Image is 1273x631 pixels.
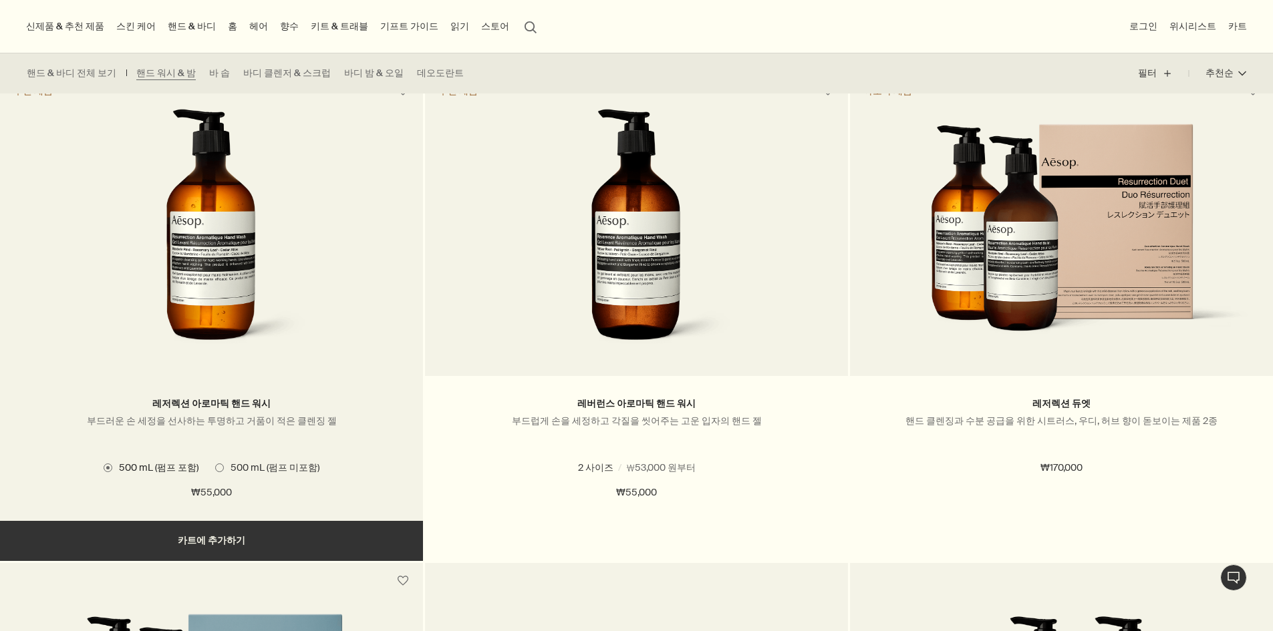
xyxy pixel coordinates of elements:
a: 핸드 & 바디 전체 보기 [27,67,116,80]
a: 바 솝 [209,67,230,80]
span: ₩55,000 [191,485,232,501]
a: 핸드 워시 & 밤 [136,67,196,80]
span: 500 mL (펌프 포함) [537,461,623,474]
a: 향수 [277,17,301,35]
button: 카트 [1226,17,1250,35]
span: 500 mL (펌프 포함) [112,461,198,474]
img: Reverence Aromatique Hand Wash with pump [537,109,736,356]
button: 스토어 [478,17,512,35]
button: 필터 [1138,57,1189,89]
img: Resurrection Duet in outer carton [870,124,1253,356]
a: 데오도란트 [417,67,464,80]
a: 키트 & 트래블 [308,17,371,35]
a: Resurrection Duet in outer carton [850,109,1273,376]
a: 헤어 [247,17,271,35]
button: 신제품 & 추천 제품 [23,17,107,35]
p: 부드럽게 손을 세정하고 각질을 씻어주는 고운 입자의 핸드 젤 [445,415,828,427]
button: 1:1 채팅 상담 [1220,564,1247,591]
span: 500 mL (펌프 미포함) [649,461,744,474]
a: 읽기 [448,17,472,35]
button: 로그인 [1127,17,1160,35]
button: 추천순 [1189,57,1246,89]
a: 핸드 & 바디 [165,17,219,35]
span: ₩170,000 [1040,460,1083,476]
p: 핸드 클렌징과 수분 공급을 위한 시트러스, 우디, 허브 향이 돋보이는 제품 2종 [870,415,1253,427]
a: 바디 클렌저 & 스크럽 [243,67,331,80]
span: 500 mL (펌프 미포함) [224,461,319,474]
a: 레저렉션 아로마틱 핸드 워시 [152,397,271,410]
p: 부드러운 손 세정을 선사하는 투명하고 거품이 적은 클렌징 젤 [20,415,403,427]
a: 홈 [225,17,240,35]
a: Reverence Aromatique Hand Wash with pump [425,109,848,376]
img: Resurrection Aromatique Hand Wash with pump [112,109,311,356]
a: 레버런스 아로마틱 핸드 워시 [577,397,696,410]
a: 위시리스트 [1167,17,1219,35]
span: ₩55,000 [616,485,657,501]
button: 검색창 열기 [519,13,543,39]
a: 기프트 가이드 [378,17,441,35]
a: 레저렉션 듀엣 [1032,397,1091,410]
button: 위시리스트에 담기 [391,569,415,593]
a: 스킨 케어 [114,17,158,35]
a: 바디 밤 & 오일 [344,67,404,80]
